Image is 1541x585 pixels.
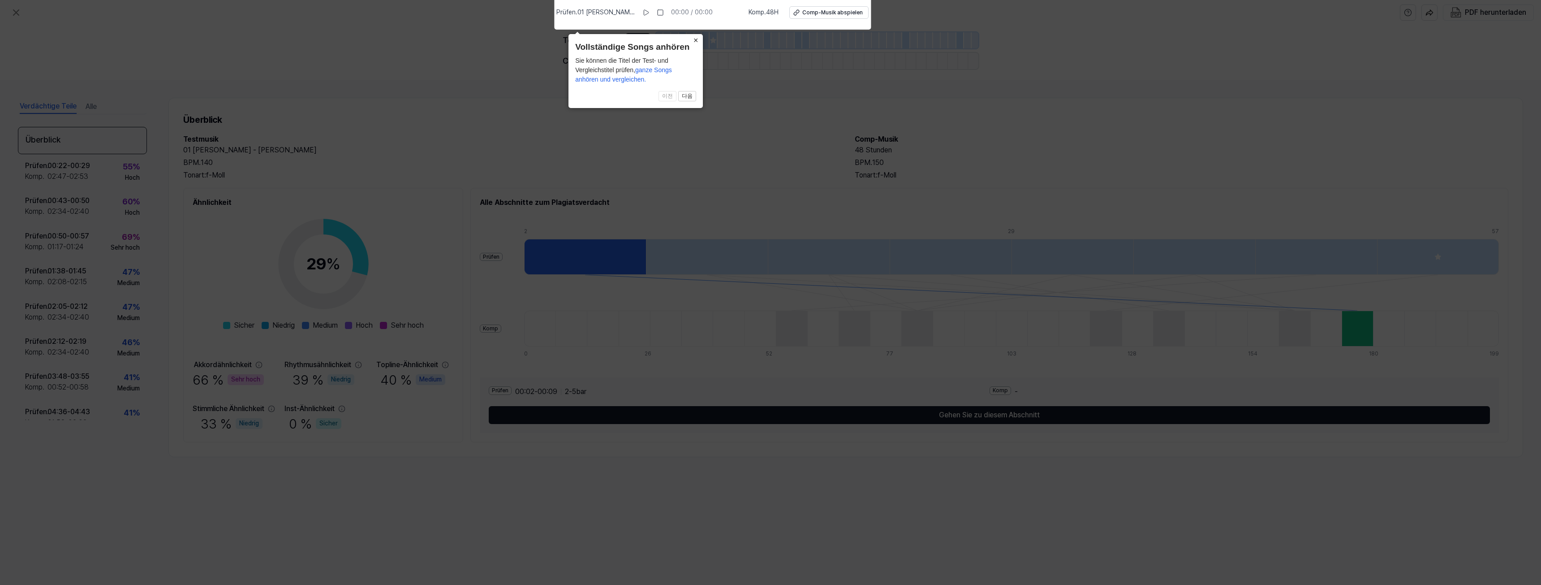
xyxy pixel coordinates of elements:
[789,6,869,19] button: Comp-Musik abspielen
[764,9,766,16] font: .
[575,57,668,74] font: Sie können die Titel der Test- und Vergleichstitel prüfen,
[556,9,635,25] font: 01 [PERSON_NAME] – [PERSON_NAME]
[749,9,764,16] font: Komp
[662,93,673,99] font: 이전
[766,9,779,16] font: 48H
[802,9,863,16] font: Comp-Musik abspielen
[576,9,577,16] font: .
[682,93,693,99] font: 다음
[693,36,698,45] font: ×
[575,42,689,52] font: Vollständige Songs anhören
[575,66,672,83] font: ganze Songs anhören und vergleichen.
[659,91,676,102] button: 이전
[671,9,713,16] font: 00:00 / 00:00
[678,91,696,102] button: 다음
[556,9,576,16] font: Prüfen
[689,34,703,47] button: Schließen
